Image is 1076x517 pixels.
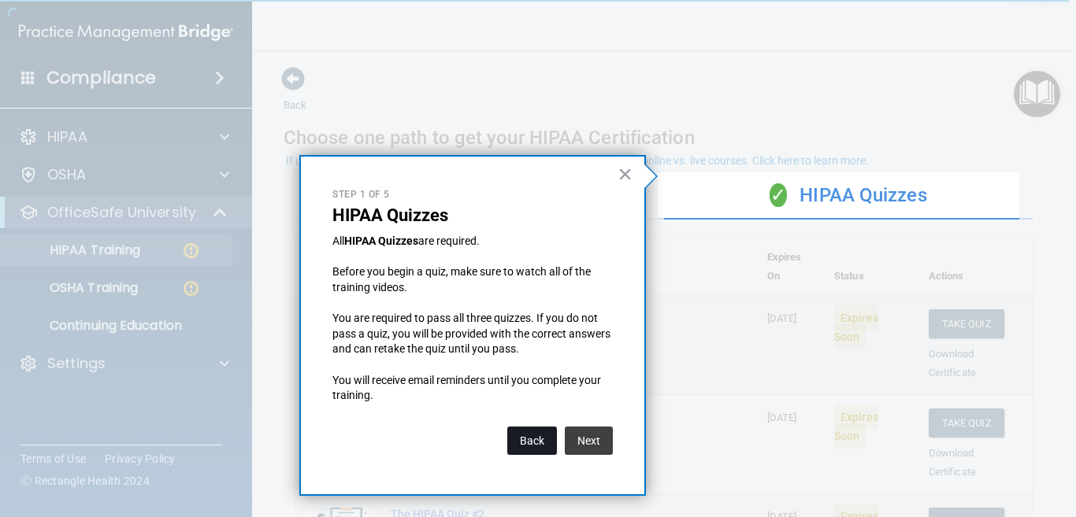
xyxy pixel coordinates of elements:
[332,205,613,226] p: HIPAA Quizzes
[418,234,480,247] span: are required.
[332,264,613,295] p: Before you begin a quiz, make sure to watch all of the training videos.
[332,188,613,201] p: Step 1 of 5
[664,172,1033,220] div: HIPAA Quizzes
[770,183,787,207] span: ✓
[507,427,557,455] button: Back
[618,161,633,186] button: Close
[332,373,613,404] p: You will receive email reminders until you complete your training.
[565,427,613,455] button: Next
[344,234,418,247] strong: HIPAA Quizzes
[332,311,613,357] p: You are required to pass all three quizzes. If you do not pass a quiz, you will be provided with ...
[332,234,344,247] span: All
